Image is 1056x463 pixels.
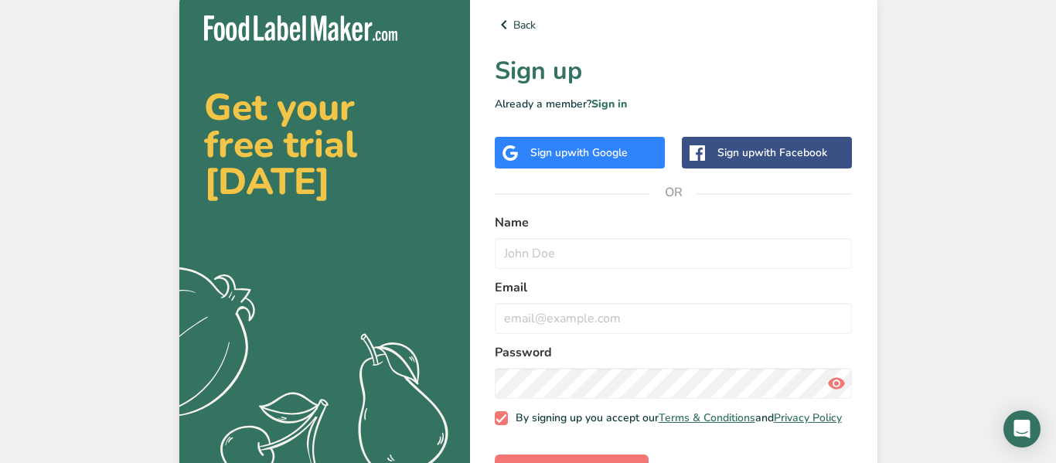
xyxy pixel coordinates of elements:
div: Open Intercom Messenger [1003,410,1041,448]
a: Back [495,15,853,34]
label: Email [495,278,853,297]
label: Password [495,343,853,362]
input: email@example.com [495,303,853,334]
span: with Google [567,145,628,160]
div: Sign up [530,145,628,161]
span: with Facebook [755,145,827,160]
span: By signing up you accept our and [508,411,842,425]
h1: Sign up [495,53,853,90]
label: Name [495,213,853,232]
a: Sign in [591,97,627,111]
input: John Doe [495,238,853,269]
div: Sign up [717,145,827,161]
a: Privacy Policy [774,410,842,425]
h2: Get your free trial [DATE] [204,89,445,200]
p: Already a member? [495,96,853,112]
img: Food Label Maker [204,15,397,41]
a: Terms & Conditions [659,410,755,425]
span: OR [650,169,697,216]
